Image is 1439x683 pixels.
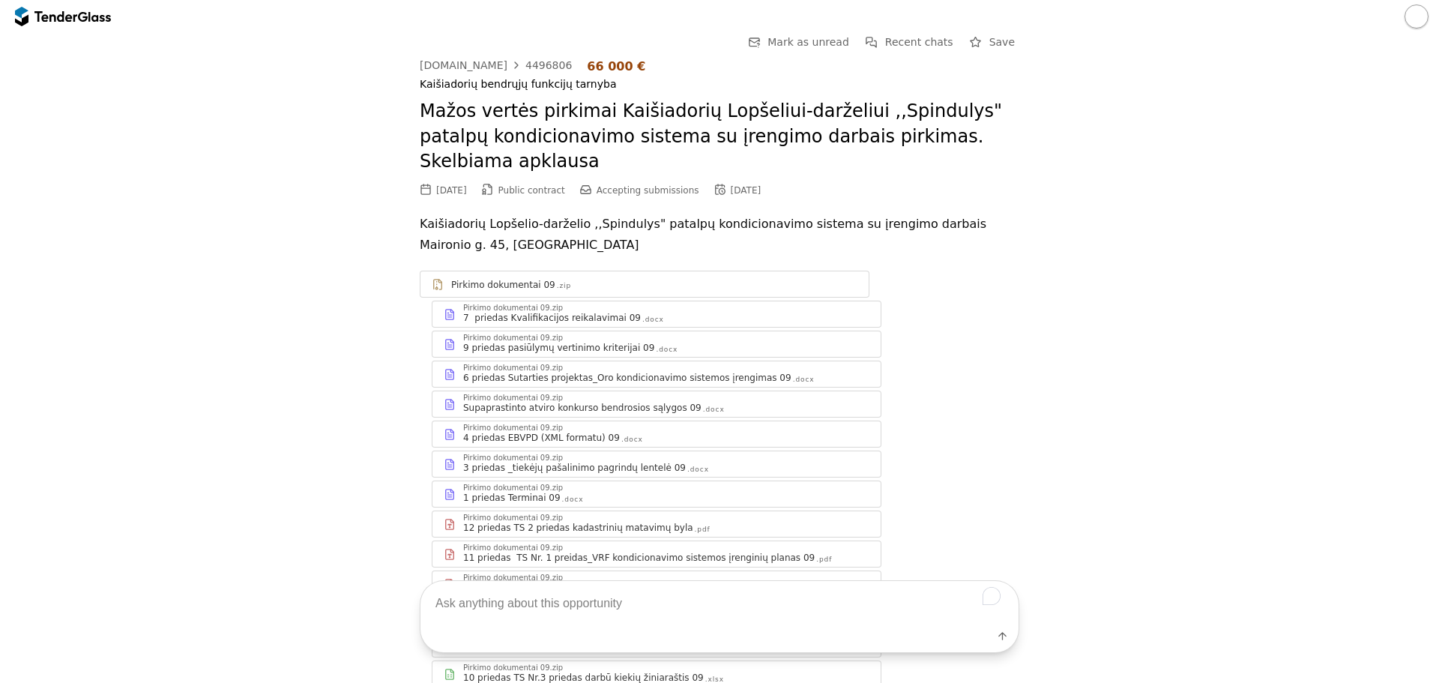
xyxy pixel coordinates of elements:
[420,59,572,71] a: [DOMAIN_NAME]4496806
[432,391,881,418] a: Pirkimo dokumentai 09.zipSupaprastinto atviro konkurso bendrosios sąlygos 09.docx
[463,372,791,384] div: 6 priedas Sutarties projektas_Oro kondicionavimo sistemos įrengimas 09
[432,361,881,388] a: Pirkimo dokumentai 09.zip6 priedas Sutarties projektas_Oro kondicionavimo sistemos įrengimas 09.docx
[432,331,881,358] a: Pirkimo dokumentai 09.zip9 priedas pasiūlymų vertinimo kriterijai 09.docx
[525,60,572,70] div: 4496806
[597,185,699,196] span: Accepting submissions
[463,424,563,432] div: Pirkimo dokumentai 09.zip
[463,334,563,342] div: Pirkimo dokumentai 09.zip
[793,375,815,385] div: .docx
[432,451,881,478] a: Pirkimo dokumentai 09.zip3 priedas _tiekėjų pašalinimo pagrindų lentelė 09.docx
[743,33,854,52] button: Mark as unread
[432,421,881,448] a: Pirkimo dokumentai 09.zip4 priedas EBVPD (XML formatu) 09.docx
[432,511,881,538] a: Pirkimo dokumentai 09.zip12 priedas TS 2 priedas kadastrinių matavimų byla.pdf
[557,281,571,291] div: .zip
[463,304,563,312] div: Pirkimo dokumentai 09.zip
[656,345,678,355] div: .docx
[420,581,1019,625] textarea: To enrich screen reader interactions, please activate Accessibility in Grammarly extension settings
[420,78,1019,91] div: Kaišiadorių bendrųjų funkcijų tarnyba
[420,271,869,298] a: Pirkimo dokumentai 09.zip
[436,185,467,196] div: [DATE]
[695,525,711,535] div: .pdf
[463,484,563,492] div: Pirkimo dokumentai 09.zip
[498,185,565,196] span: Public contract
[463,454,563,462] div: Pirkimo dokumentai 09.zip
[463,342,654,354] div: 9 priedas pasiūlymų vertinimo kriterijai 09
[463,312,641,324] div: 7 priedas Kvalifikacijos reikalavimai 09
[642,315,664,325] div: .docx
[420,99,1019,175] h2: Mažos vertės pirkimai Kaišiadorių Lopšeliui-darželiui ,,Spindulys" patalpų kondicionavimo sistema...
[463,514,563,522] div: Pirkimo dokumentai 09.zip
[420,214,1019,256] p: Kaišiadorių Lopšelio-darželio ,,Spindulys" patalpų kondicionavimo sistema su įrengimo darbais Mai...
[767,36,849,48] span: Mark as unread
[861,33,958,52] button: Recent chats
[432,481,881,508] a: Pirkimo dokumentai 09.zip1 priedas Terminai 09.docx
[463,394,563,402] div: Pirkimo dokumentai 09.zip
[621,435,643,445] div: .docx
[420,60,507,70] div: [DOMAIN_NAME]
[432,301,881,328] a: Pirkimo dokumentai 09.zip7 priedas Kvalifikacijos reikalavimai 09.docx
[463,522,693,534] div: 12 priedas TS 2 priedas kadastrinių matavimų byla
[463,364,563,372] div: Pirkimo dokumentai 09.zip
[989,36,1015,48] span: Save
[885,36,953,48] span: Recent chats
[463,462,686,474] div: 3 priedas _tiekėjų pašalinimo pagrindų lentelė 09
[463,402,702,414] div: Supaprastinto atviro konkurso bendrosios sąlygos 09
[587,59,645,73] div: 66 000 €
[703,405,725,415] div: .docx
[687,465,709,475] div: .docx
[463,544,563,552] div: Pirkimo dokumentai 09.zip
[463,492,561,504] div: 1 priedas Terminai 09
[463,432,620,444] div: 4 priedas EBVPD (XML formatu) 09
[965,33,1019,52] button: Save
[731,185,761,196] div: [DATE]
[562,495,584,505] div: .docx
[432,541,881,568] a: Pirkimo dokumentai 09.zip11 priedas TS Nr. 1 preidas_VRF kondicionavimo sistemos įrenginių planas...
[451,279,555,291] div: Pirkimo dokumentai 09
